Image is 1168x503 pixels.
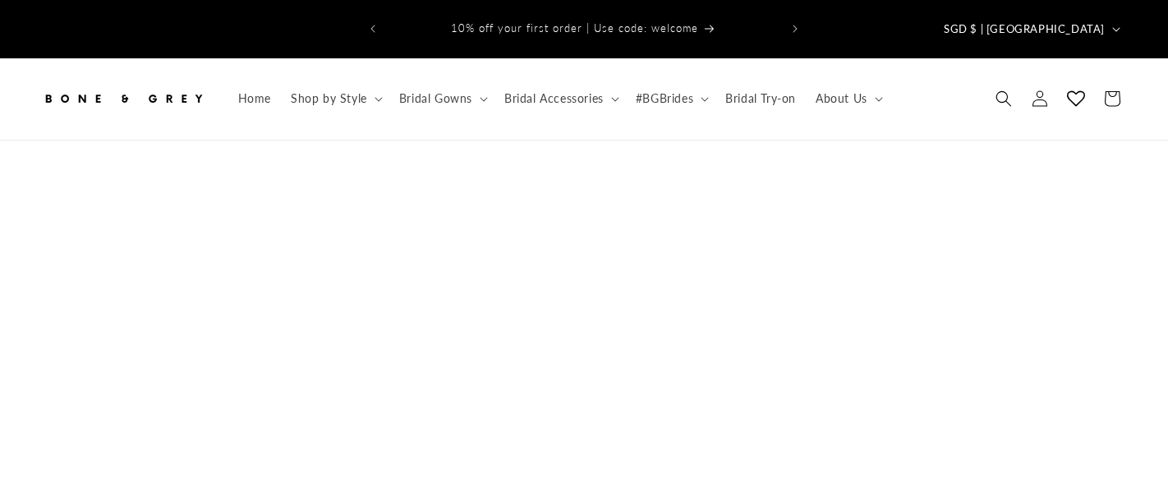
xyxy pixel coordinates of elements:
a: Bone and Grey Bridal [35,75,212,123]
span: Home [238,91,271,106]
span: Shop by Style [291,91,367,106]
summary: Bridal Accessories [494,81,626,116]
span: Bridal Gowns [399,91,472,106]
summary: Shop by Style [281,81,389,116]
summary: About Us [806,81,890,116]
button: Previous announcement [355,13,391,44]
span: About Us [816,91,867,106]
span: Bridal Try-on [725,91,796,106]
img: Bone and Grey Bridal [41,81,205,117]
summary: Search [986,81,1022,117]
summary: #BGBrides [626,81,715,116]
button: Next announcement [777,13,813,44]
span: #BGBrides [636,91,693,106]
span: Bridal Accessories [504,91,604,106]
a: Bridal Try-on [715,81,806,116]
span: 10% off your first order | Use code: welcome [451,21,698,35]
a: Home [228,81,281,116]
summary: Bridal Gowns [389,81,494,116]
button: SGD $ | [GEOGRAPHIC_DATA] [934,13,1127,44]
span: SGD $ | [GEOGRAPHIC_DATA] [944,21,1105,38]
